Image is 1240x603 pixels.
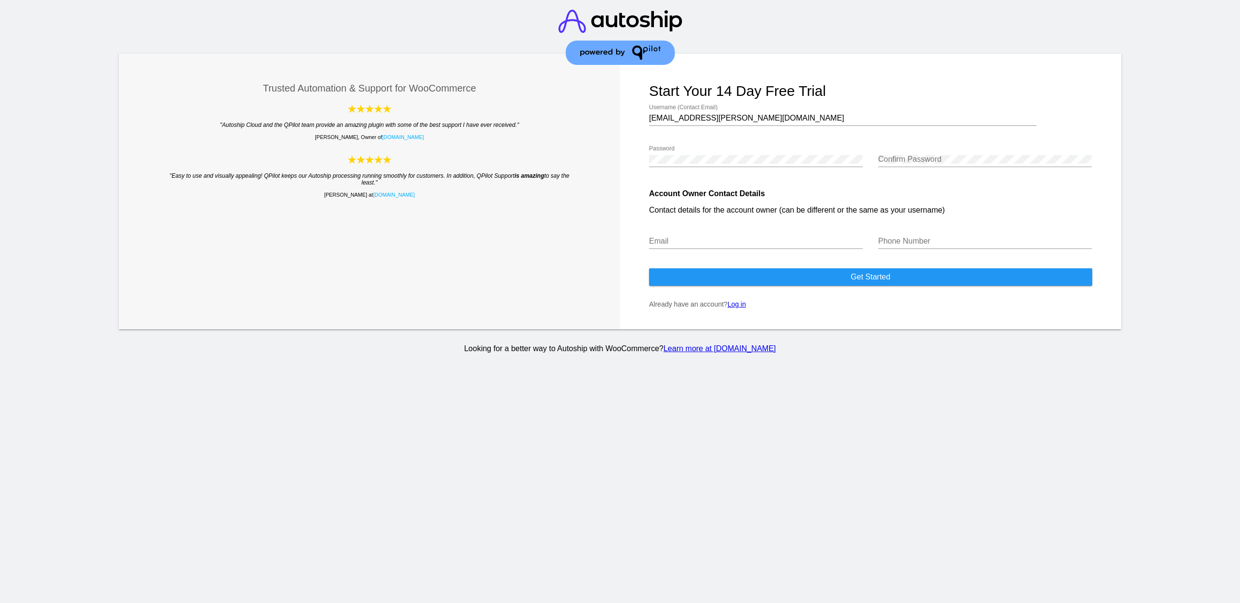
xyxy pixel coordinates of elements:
img: Autoship Cloud powered by QPilot [348,155,391,165]
strong: is amazing [514,172,544,179]
a: [DOMAIN_NAME] [373,192,415,198]
button: Get started [649,268,1092,286]
a: [DOMAIN_NAME] [382,134,424,140]
span: Get started [851,273,890,281]
h1: Start your 14 day free trial [649,83,1092,99]
img: Autoship Cloud powered by QPilot [348,104,391,114]
input: Email [649,237,863,246]
a: Log in [728,300,746,308]
blockquote: "Easy to use and visually appealing! QPilot keeps our Autoship processing running smoothly for cu... [168,172,572,186]
h3: Trusted Automation & Support for WooCommerce [148,83,591,94]
blockquote: "Autoship Cloud and the QPilot team provide an amazing plugin with some of the best support I hav... [168,122,572,128]
p: [PERSON_NAME], Owner of [148,134,591,140]
p: Already have an account? [649,300,1092,308]
p: Looking for a better way to Autoship with WooCommerce? [117,344,1123,353]
input: Phone Number [878,237,1092,246]
a: Learn more at [DOMAIN_NAME] [664,344,776,353]
p: Contact details for the account owner (can be different or the same as your username) [649,206,1092,215]
p: [PERSON_NAME] at [148,192,591,198]
strong: Account Owner Contact Details [649,189,765,198]
input: Username (Contact Email) [649,114,1037,123]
